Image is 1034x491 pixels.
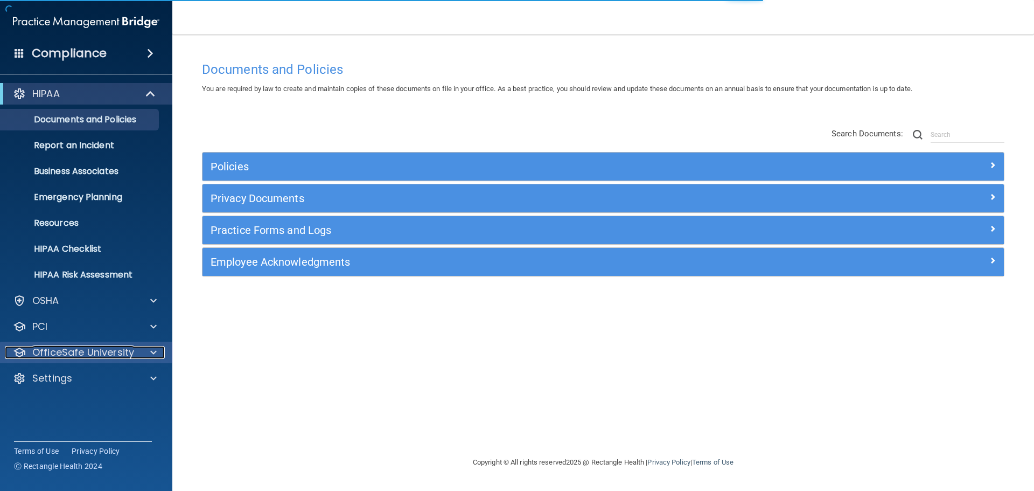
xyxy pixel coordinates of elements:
a: Privacy Documents [211,190,996,207]
span: You are required by law to create and maintain copies of these documents on file in your office. ... [202,85,912,93]
p: Emergency Planning [7,192,154,203]
p: OSHA [32,294,59,307]
h5: Policies [211,161,795,172]
img: PMB logo [13,11,159,33]
input: Search [931,127,1004,143]
a: OfficeSafe University [13,346,157,359]
p: PCI [32,320,47,333]
h5: Practice Forms and Logs [211,224,795,236]
span: Search Documents: [832,129,903,139]
a: PCI [13,320,157,333]
p: HIPAA Checklist [7,244,154,254]
div: Copyright © All rights reserved 2025 @ Rectangle Health | | [407,445,800,480]
span: Ⓒ Rectangle Health 2024 [14,461,102,472]
a: Practice Forms and Logs [211,222,996,239]
a: Privacy Policy [72,446,120,457]
p: Documents and Policies [7,114,154,125]
a: Policies [211,158,996,175]
p: Resources [7,218,154,229]
p: Report an Incident [7,140,154,151]
a: Terms of Use [14,446,59,457]
h5: Privacy Documents [211,192,795,204]
h5: Employee Acknowledgments [211,256,795,268]
a: Privacy Policy [647,458,690,466]
img: ic-search.3b580494.png [913,130,923,140]
a: HIPAA [13,87,156,100]
a: OSHA [13,294,157,307]
h4: Compliance [32,46,107,61]
p: Settings [32,372,72,385]
a: Settings [13,372,157,385]
p: Business Associates [7,166,154,177]
h4: Documents and Policies [202,63,1004,77]
p: HIPAA [32,87,60,100]
a: Terms of Use [692,458,733,466]
iframe: Drift Widget Chat Controller [848,414,1021,458]
p: OfficeSafe University [32,346,134,359]
a: Employee Acknowledgments [211,253,996,271]
p: HIPAA Risk Assessment [7,269,154,280]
